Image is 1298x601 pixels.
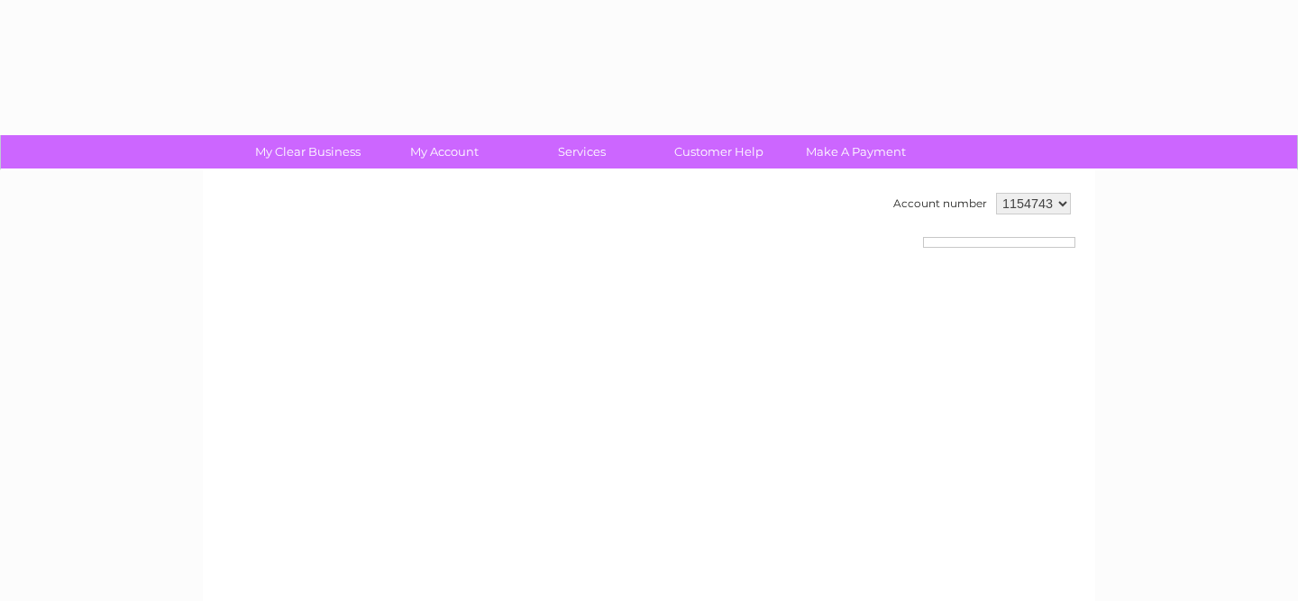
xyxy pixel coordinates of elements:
a: Customer Help [644,135,793,168]
a: My Account [370,135,519,168]
a: My Clear Business [233,135,382,168]
a: Services [507,135,656,168]
td: Account number [889,188,992,219]
a: Make A Payment [782,135,930,168]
